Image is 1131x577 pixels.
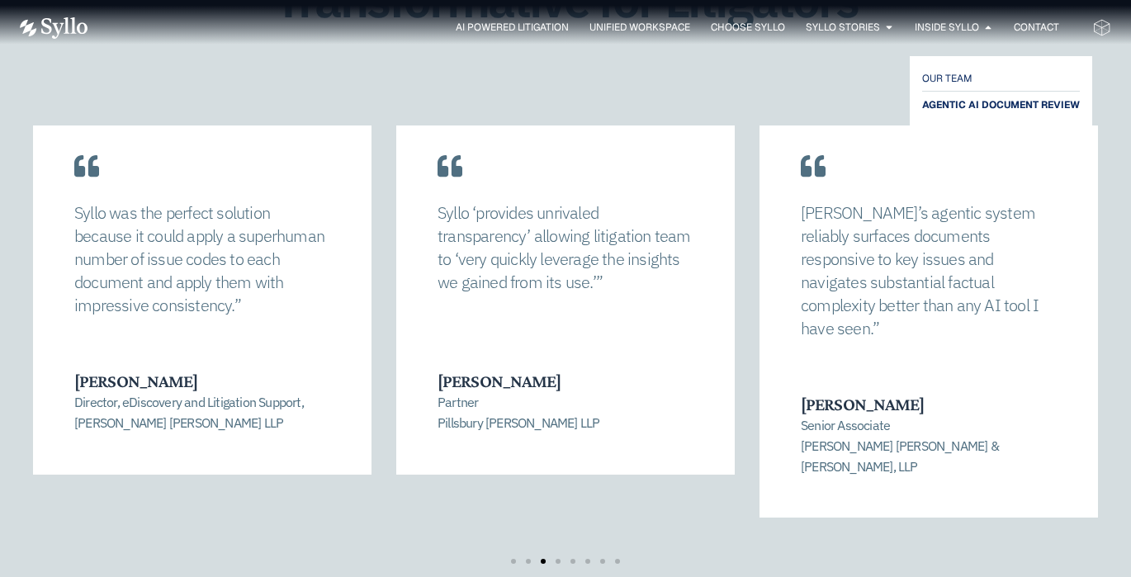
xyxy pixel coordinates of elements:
[589,20,690,35] a: Unified Workspace
[711,20,785,35] a: Choose Syllo
[74,201,330,317] p: Syllo was the perfect solution because it could apply a superhuman number of issue codes to each ...
[1014,20,1059,35] a: Contact
[438,371,692,392] h3: [PERSON_NAME]
[806,20,880,35] a: Syllo Stories
[74,392,329,433] p: Director, eDiscovery and Litigation Support, [PERSON_NAME] [PERSON_NAME] LLP
[801,415,1055,476] p: Senior Associate [PERSON_NAME] [PERSON_NAME] & [PERSON_NAME], LLP
[600,559,605,564] span: Go to slide 7
[760,125,1098,518] div: 5 / 8
[33,125,371,518] div: 3 / 8
[615,559,620,564] span: Go to slide 8
[456,20,569,35] a: AI Powered Litigation
[33,125,1098,565] div: Carousel
[121,20,1059,35] div: Menu Toggle
[541,559,546,564] span: Go to slide 3
[556,559,561,564] span: Go to slide 4
[922,69,972,88] span: OUR TEAM
[74,371,329,392] h3: [PERSON_NAME]
[922,95,1080,115] a: AGENTIC AI DOCUMENT REVIEW
[511,559,516,564] span: Go to slide 1
[585,559,590,564] span: Go to slide 6
[121,20,1059,35] nav: Menu
[438,201,693,294] p: Syllo ‘provides unrivaled transparency’ allowing litigation team to ‘very quickly leverage the in...
[20,17,88,39] img: Vector
[915,20,979,35] a: Inside Syllo
[526,559,531,564] span: Go to slide 2
[801,201,1057,340] p: [PERSON_NAME]’s agentic system reliably surfaces documents responsive to key issues and navigates...
[396,125,735,518] div: 4 / 8
[570,559,575,564] span: Go to slide 5
[801,394,1055,415] h3: [PERSON_NAME]
[438,392,692,433] p: Partner Pillsbury [PERSON_NAME] LLP
[922,69,1080,88] a: OUR TEAM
